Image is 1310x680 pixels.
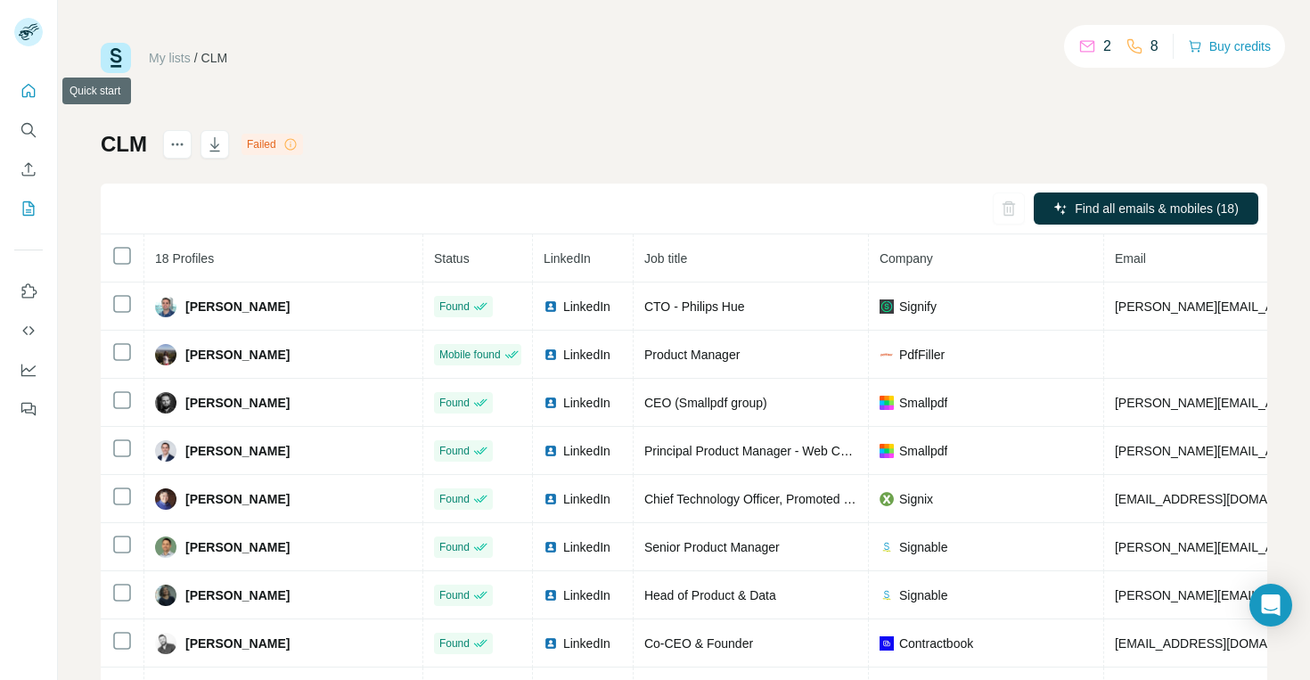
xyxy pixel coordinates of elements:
[185,346,290,364] span: [PERSON_NAME]
[439,491,470,507] span: Found
[14,75,43,107] button: Quick start
[242,134,303,155] div: Failed
[563,586,610,604] span: LinkedIn
[644,444,991,458] span: Principal Product Manager - Web Core Product & Monetization
[1115,251,1146,266] span: Email
[155,392,176,414] img: Avatar
[644,396,767,410] span: CEO (Smallpdf group)
[1150,36,1159,57] p: 8
[439,395,470,411] span: Found
[880,588,894,602] img: company-logo
[880,299,894,314] img: company-logo
[185,442,290,460] span: [PERSON_NAME]
[149,51,191,65] a: My lists
[880,396,894,410] img: company-logo
[155,440,176,462] img: Avatar
[563,394,610,412] span: LinkedIn
[899,538,948,556] span: Signable
[880,444,894,458] img: company-logo
[563,298,610,315] span: LinkedIn
[439,347,501,363] span: Mobile found
[155,251,214,266] span: 18 Profiles
[544,348,558,362] img: LinkedIn logo
[880,540,894,554] img: company-logo
[185,635,290,652] span: [PERSON_NAME]
[563,346,610,364] span: LinkedIn
[644,540,780,554] span: Senior Product Manager
[185,538,290,556] span: [PERSON_NAME]
[185,586,290,604] span: [PERSON_NAME]
[185,298,290,315] span: [PERSON_NAME]
[899,442,947,460] span: Smallpdf
[644,348,740,362] span: Product Manager
[14,315,43,347] button: Use Surfe API
[880,492,894,506] img: company-logo
[544,588,558,602] img: LinkedIn logo
[14,153,43,185] button: Enrich CSV
[1249,584,1292,627] div: Open Intercom Messenger
[1075,200,1239,217] span: Find all emails & mobiles (18)
[563,442,610,460] span: LinkedIn
[1188,34,1271,59] button: Buy credits
[644,588,776,602] span: Head of Product & Data
[899,490,933,508] span: Signix
[14,275,43,307] button: Use Surfe on LinkedIn
[544,396,558,410] img: LinkedIn logo
[439,443,470,459] span: Found
[563,490,610,508] span: LinkedIn
[155,633,176,654] img: Avatar
[544,540,558,554] img: LinkedIn logo
[563,538,610,556] span: LinkedIn
[14,393,43,425] button: Feedback
[155,344,176,365] img: Avatar
[899,298,937,315] span: Signify
[544,444,558,458] img: LinkedIn logo
[14,354,43,386] button: Dashboard
[880,251,933,266] span: Company
[644,299,745,314] span: CTO - Philips Hue
[563,635,610,652] span: LinkedIn
[155,585,176,606] img: Avatar
[880,348,894,362] img: company-logo
[101,130,147,159] h1: CLM
[155,537,176,558] img: Avatar
[880,636,894,651] img: company-logo
[439,299,470,315] span: Found
[899,586,948,604] span: Signable
[439,635,470,651] span: Found
[201,49,228,67] div: CLM
[194,49,198,67] li: /
[899,346,945,364] span: PdfFiller
[899,635,973,652] span: Contractbook
[644,636,753,651] span: Co-CEO & Founder
[544,492,558,506] img: LinkedIn logo
[644,251,687,266] span: Job title
[101,43,131,73] img: Surfe Logo
[439,587,470,603] span: Found
[14,114,43,146] button: Search
[185,394,290,412] span: [PERSON_NAME]
[544,636,558,651] img: LinkedIn logo
[1103,36,1111,57] p: 2
[14,193,43,225] button: My lists
[644,492,1184,506] span: Chief Technology Officer, Promoted from Senior Vice President of Product Management in [DATE]
[185,490,290,508] span: [PERSON_NAME]
[544,251,591,266] span: LinkedIn
[439,539,470,555] span: Found
[899,394,947,412] span: Smallpdf
[1034,193,1258,225] button: Find all emails & mobiles (18)
[434,251,470,266] span: Status
[163,130,192,159] button: actions
[155,488,176,510] img: Avatar
[544,299,558,314] img: LinkedIn logo
[155,296,176,317] img: Avatar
